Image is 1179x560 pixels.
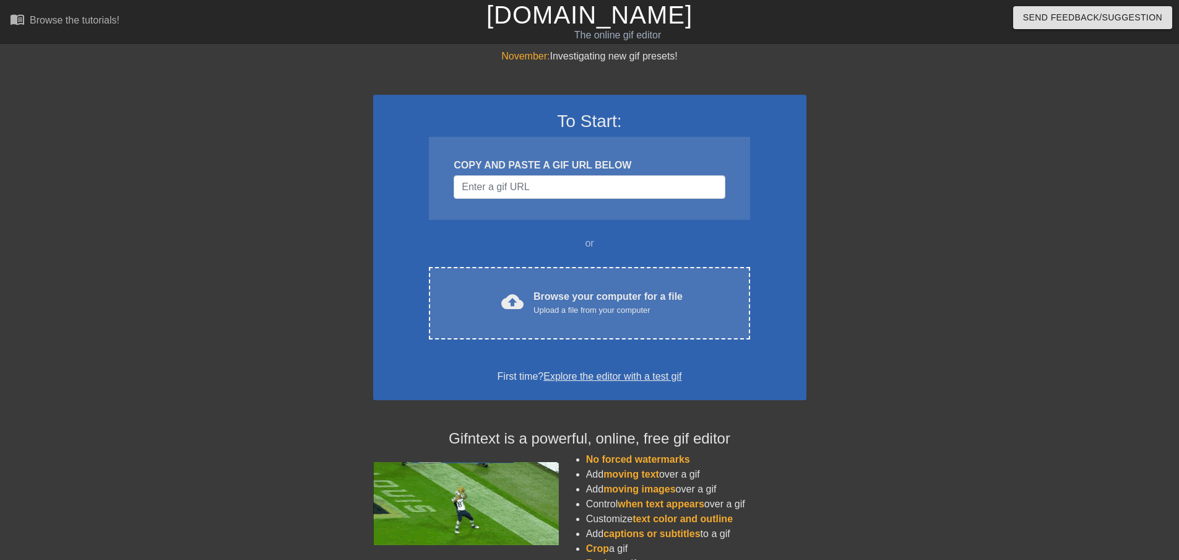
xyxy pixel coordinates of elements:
[1023,10,1162,25] span: Send Feedback/Suggestion
[486,1,693,28] a: [DOMAIN_NAME]
[586,527,806,541] li: Add to a gif
[389,369,790,384] div: First time?
[586,467,806,482] li: Add over a gif
[1013,6,1172,29] button: Send Feedback/Suggestion
[10,12,119,31] a: Browse the tutorials!
[30,15,119,25] div: Browse the tutorials!
[603,484,675,494] span: moving images
[586,482,806,497] li: Add over a gif
[603,469,659,479] span: moving text
[586,543,609,554] span: Crop
[501,291,524,313] span: cloud_upload
[543,371,681,382] a: Explore the editor with a test gif
[454,175,725,199] input: Username
[399,28,836,43] div: The online gif editor
[586,512,806,527] li: Customize
[603,528,700,539] span: captions or subtitles
[373,430,806,448] h4: Gifntext is a powerful, online, free gif editor
[533,304,683,317] div: Upload a file from your computer
[633,514,733,524] span: text color and outline
[10,12,25,27] span: menu_book
[373,49,806,64] div: Investigating new gif presets!
[405,236,774,251] div: or
[586,541,806,556] li: a gif
[454,158,725,173] div: COPY AND PASTE A GIF URL BELOW
[618,499,704,509] span: when text appears
[501,51,550,61] span: November:
[373,462,559,545] img: football_small.gif
[586,497,806,512] li: Control over a gif
[389,111,790,132] h3: To Start:
[533,289,683,317] div: Browse your computer for a file
[586,454,690,465] span: No forced watermarks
